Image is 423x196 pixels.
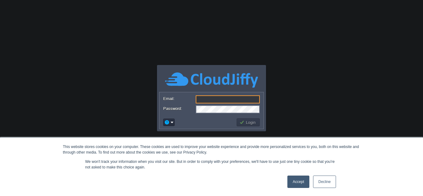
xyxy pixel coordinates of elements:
[163,105,195,112] label: Password:
[163,95,195,102] label: Email:
[239,120,257,125] button: Login
[165,72,258,89] img: CloudJiffy
[313,176,336,188] a: Decline
[63,144,360,155] div: This website stores cookies on your computer. These cookies are used to improve your website expe...
[287,176,309,188] a: Accept
[85,159,338,170] p: We won't track your information when you visit our site. But in order to comply with your prefere...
